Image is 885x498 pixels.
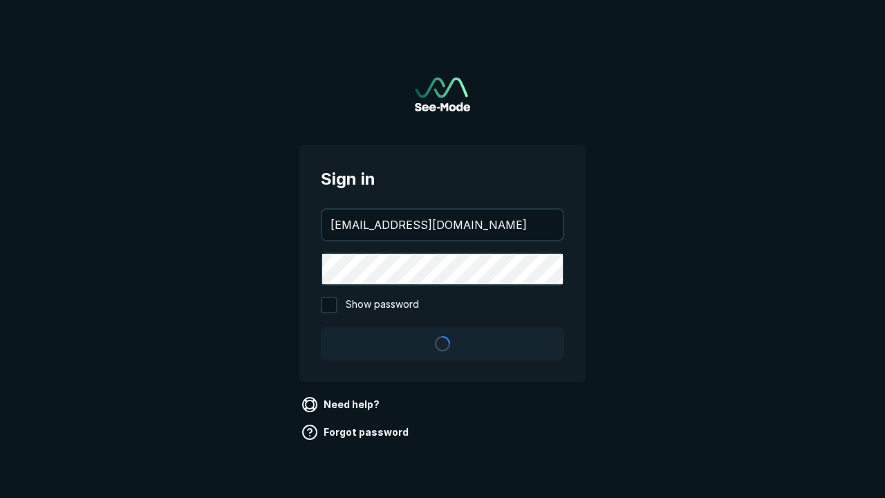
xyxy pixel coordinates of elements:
img: See-Mode Logo [415,77,470,111]
span: Sign in [321,167,564,192]
a: Forgot password [299,421,414,443]
a: Need help? [299,394,385,416]
a: Go to sign in [415,77,470,111]
span: Show password [346,297,419,313]
input: your@email.com [322,210,563,240]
